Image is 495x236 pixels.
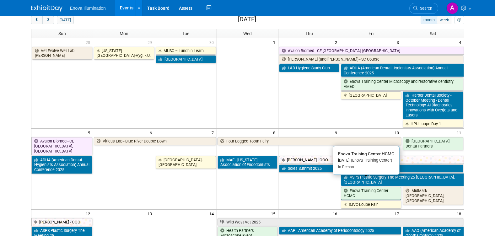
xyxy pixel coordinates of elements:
[458,38,464,46] span: 4
[334,129,340,137] span: 9
[338,158,394,163] div: [DATE]
[430,31,436,36] span: Sat
[341,187,401,200] a: Enova Training Center HCMC
[279,164,463,173] a: Solea Summit 2025
[85,38,93,46] span: 28
[403,137,463,150] a: [GEOGRAPHIC_DATA] Dental Partners
[209,210,217,217] span: 14
[341,201,401,209] a: SJVC-Loupe Fair
[149,129,155,137] span: 6
[272,38,278,46] span: 1
[31,137,92,155] a: Avalon Biomed - CE [GEOGRAPHIC_DATA], [GEOGRAPHIC_DATA]
[31,218,92,226] a: [PERSON_NAME] - OOO
[31,5,62,12] img: ExhibitDay
[341,78,463,90] a: Enova Training Center Microscopy and restorative dentistry AMED
[70,6,106,11] span: Enova Illumination
[394,210,402,217] span: 17
[305,31,313,36] span: Thu
[409,3,438,14] a: Search
[396,38,402,46] span: 3
[57,16,73,24] button: [DATE]
[87,129,93,137] span: 5
[279,156,464,164] a: [PERSON_NAME] - OOO
[341,91,401,99] a: [GEOGRAPHIC_DATA]
[42,16,54,24] button: next
[437,16,451,24] button: week
[156,47,216,55] a: MUSC – Lunch n Learn
[120,31,128,36] span: Mon
[455,16,464,24] button: myCustomButton
[418,6,432,11] span: Search
[272,129,278,137] span: 8
[147,210,155,217] span: 13
[85,210,93,217] span: 12
[349,158,392,163] span: (Enova Training Center)
[31,156,92,174] a: ADHA (American Dental Hygienists Association) Annual Conference 2025
[31,16,43,24] button: prev
[457,18,461,22] i: Personalize Calendar
[446,2,458,14] img: Andrea Miller
[341,173,464,186] a: ASPS Plastic Surgery The Meeting 25 [GEOGRAPHIC_DATA], [GEOGRAPHIC_DATA]
[334,38,340,46] span: 2
[32,47,92,60] a: Vet Evolve Wet Lab - [PERSON_NAME]
[456,210,464,217] span: 18
[279,47,464,55] a: Avalon Biomed - CE [GEOGRAPHIC_DATA], [GEOGRAPHIC_DATA]
[243,31,252,36] span: Wed
[238,16,256,23] h2: [DATE]
[156,55,216,63] a: [GEOGRAPHIC_DATA]
[279,227,401,235] a: AAP - American Academy of Periodontology 2025
[341,64,464,77] a: ADHA (American Dental Hygienists Association) Annual Conference 2025
[394,129,402,137] span: 10
[421,16,437,24] button: month
[338,165,354,169] span: In-Person
[209,38,217,46] span: 30
[456,129,464,137] span: 11
[403,120,463,128] a: HPU-Loupe Day 1
[369,31,374,36] span: Fri
[94,47,154,60] a: [US_STATE][GEOGRAPHIC_DATA]-Hyg. F.U.
[403,187,463,205] a: MidMark - [GEOGRAPHIC_DATA], [GEOGRAPHIC_DATA]
[332,210,340,217] span: 16
[147,38,155,46] span: 29
[279,64,339,72] a: L&D Hygiene Study Club
[211,129,217,137] span: 7
[338,151,394,156] span: Enova Training Center HCMC
[403,91,463,119] a: Harbor Dental Society - October Meeting - Dental Technology, AI Diagnostics Innovations with Over...
[279,55,463,63] a: [PERSON_NAME] (and [PERSON_NAME]) - SC Course
[94,137,216,145] a: Viticus Lab - Blue River Double Down
[58,31,66,36] span: Sun
[182,31,189,36] span: Tue
[218,137,401,145] a: Four Legged Tooth Fairy
[218,218,463,226] a: Wild West Vet 2025
[270,210,278,217] span: 15
[218,156,278,169] a: MAE - [US_STATE] Association of Endodontists
[156,156,216,169] a: [GEOGRAPHIC_DATA]-[GEOGRAPHIC_DATA]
